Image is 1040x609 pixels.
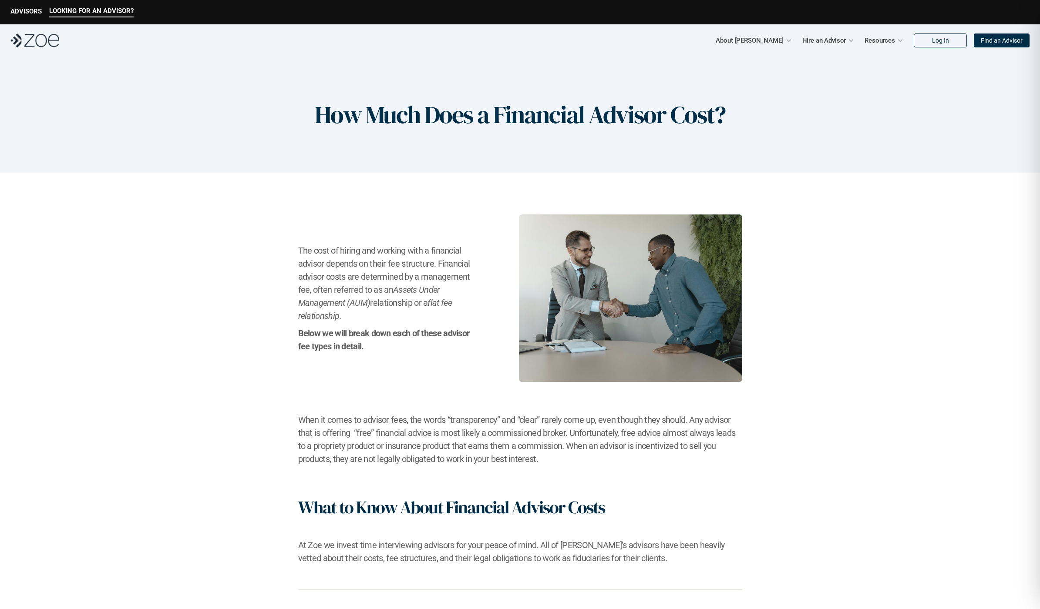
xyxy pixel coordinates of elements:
p: LOOKING FOR AN ADVISOR? [49,7,134,15]
p: About [PERSON_NAME] [716,34,783,47]
p: Find an Advisor [981,37,1023,44]
em: Assets Under Management (AUM) [298,284,442,308]
p: Resources [865,34,895,47]
p: ADVISORS [10,7,42,15]
a: Find an Advisor [974,33,1030,47]
em: flat fee relationship [298,298,454,321]
h2: The cost of hiring and working with a financial advisor depends on their fee structure. Financial... [298,244,475,322]
h1: What to Know About Financial Advisor Costs [298,497,605,518]
h2: Below we will break down each of these advisor fee types in detail. [298,327,475,353]
h1: How Much Does a Financial Advisor Cost? [315,100,725,129]
p: Hire an Advisor [802,34,846,47]
h2: At Zoe we invest time interviewing advisors for your peace of mind. All of [PERSON_NAME]’s adviso... [298,539,742,565]
h2: When it comes to advisor fees, the words “transparency” and “clear” rarely come up, even though t... [298,413,742,465]
p: Log In [932,37,949,44]
a: Log In [914,33,967,47]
